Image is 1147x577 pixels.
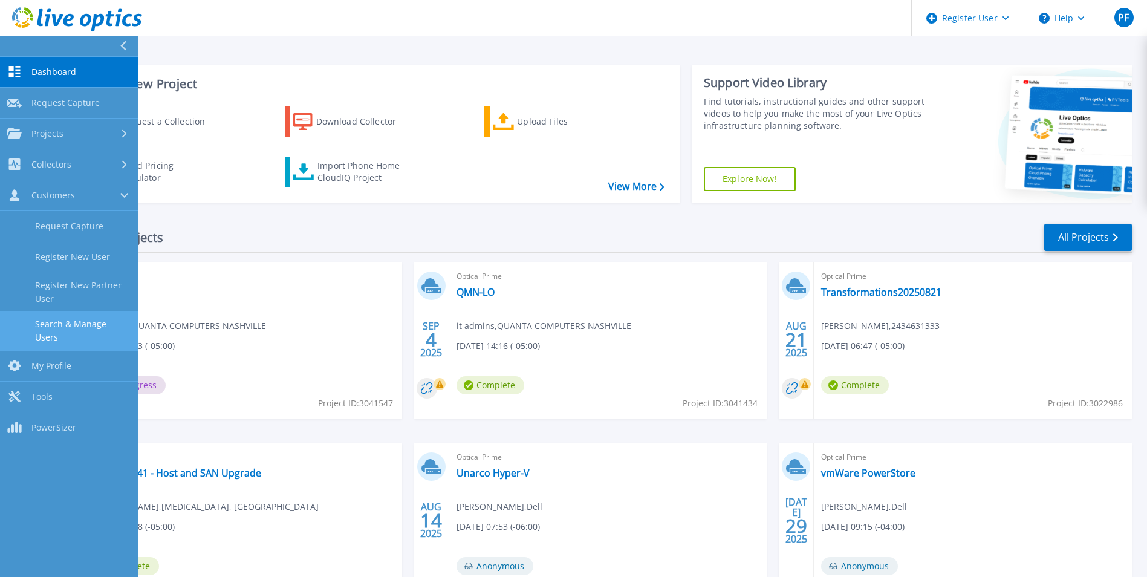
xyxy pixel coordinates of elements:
[704,167,796,191] a: Explore Now!
[31,159,71,170] span: Collectors
[91,270,395,283] span: Optical Prime
[31,391,53,402] span: Tools
[316,109,413,134] div: Download Collector
[785,498,808,543] div: [DATE] 2025
[31,128,63,139] span: Projects
[517,109,614,134] div: Upload Files
[1118,13,1129,22] span: PF
[457,376,524,394] span: Complete
[317,160,412,184] div: Import Phone Home CloudIQ Project
[457,319,631,333] span: it admins , QUANTA COMPUTERS NASHVILLE
[457,500,542,513] span: [PERSON_NAME] , Dell
[1048,397,1123,410] span: Project ID: 3022986
[785,318,808,362] div: AUG 2025
[31,360,71,371] span: My Profile
[484,106,619,137] a: Upload Files
[457,557,533,575] span: Anonymous
[683,397,758,410] span: Project ID: 3041434
[457,451,760,464] span: Optical Prime
[821,286,941,298] a: Transformations20250821
[821,557,898,575] span: Anonymous
[457,520,540,533] span: [DATE] 07:53 (-06:00)
[86,106,221,137] a: Request a Collection
[821,319,940,333] span: [PERSON_NAME] , 2434631333
[119,160,215,184] div: Cloud Pricing Calculator
[608,181,664,192] a: View More
[1044,224,1132,251] a: All Projects
[821,270,1125,283] span: Optical Prime
[91,467,261,479] a: UPAIT 93641 - Host and SAN Upgrade
[821,339,905,353] span: [DATE] 06:47 (-05:00)
[420,515,442,526] span: 14
[31,97,100,108] span: Request Capture
[821,500,907,513] span: [PERSON_NAME] , Dell
[31,190,75,201] span: Customers
[285,106,420,137] a: Download Collector
[704,96,928,132] div: Find tutorials, instructional guides and other support videos to help you make the most of your L...
[420,498,443,543] div: AUG 2025
[91,500,319,513] span: [PERSON_NAME] , [MEDICAL_DATA], [GEOGRAPHIC_DATA]
[821,451,1125,464] span: Optical Prime
[457,339,540,353] span: [DATE] 14:16 (-05:00)
[785,521,807,531] span: 29
[86,77,664,91] h3: Start a New Project
[704,75,928,91] div: Support Video Library
[426,334,437,345] span: 4
[457,286,495,298] a: QMN-LO
[420,318,443,362] div: SEP 2025
[86,157,221,187] a: Cloud Pricing Calculator
[31,67,76,77] span: Dashboard
[31,422,76,433] span: PowerSizer
[457,467,530,479] a: Unarco Hyper-V
[821,376,889,394] span: Complete
[457,270,760,283] span: Optical Prime
[91,451,395,464] span: Optical Prime
[821,467,915,479] a: vmWare PowerStore
[318,397,393,410] span: Project ID: 3041547
[821,520,905,533] span: [DATE] 09:15 (-04:00)
[120,109,217,134] div: Request a Collection
[785,334,807,345] span: 21
[91,319,266,333] span: it admins , QUANTA COMPUTERS NASHVILLE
